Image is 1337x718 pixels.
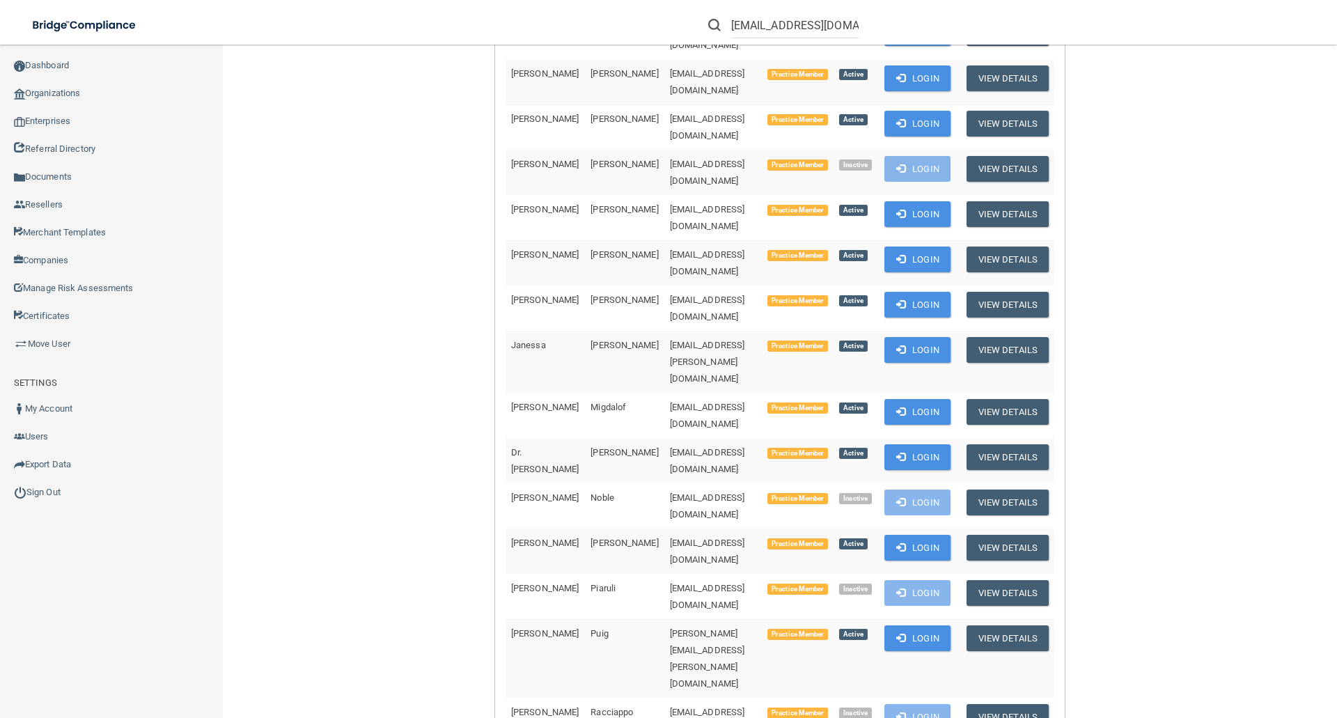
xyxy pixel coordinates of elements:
button: View Details [967,580,1049,606]
span: [PERSON_NAME][EMAIL_ADDRESS][PERSON_NAME][DOMAIN_NAME] [670,628,745,689]
button: View Details [967,292,1049,318]
span: Active [839,295,867,306]
span: [EMAIL_ADDRESS][DOMAIN_NAME] [670,447,745,474]
span: Janessa [511,340,546,350]
span: Practice Member [767,448,828,459]
span: Active [839,403,867,414]
button: Login [884,292,951,318]
span: [EMAIL_ADDRESS][DOMAIN_NAME] [670,492,745,520]
button: Login [884,444,951,470]
span: Practice Member [767,295,828,306]
button: View Details [967,535,1049,561]
button: Login [884,201,951,227]
span: [EMAIL_ADDRESS][DOMAIN_NAME] [670,159,745,186]
button: Login [884,65,951,91]
button: View Details [967,111,1049,136]
span: Dr. [PERSON_NAME] [511,447,579,474]
span: Practice Member [767,493,828,504]
img: ic_power_dark.7ecde6b1.png [14,486,26,499]
span: Practice Member [767,69,828,80]
span: [PERSON_NAME] [511,295,579,305]
button: Login [884,247,951,272]
span: Active [839,250,867,261]
img: bridge_compliance_login_screen.278c3ca4.svg [21,11,149,40]
span: [PERSON_NAME] [511,159,579,169]
span: Practice Member [767,341,828,352]
span: Racciappo [591,707,633,717]
img: briefcase.64adab9b.png [14,337,28,351]
span: [EMAIL_ADDRESS][DOMAIN_NAME] [670,295,745,322]
span: [PERSON_NAME] [591,295,658,305]
button: Login [884,580,951,606]
span: Piaruli [591,583,616,593]
button: View Details [967,444,1049,470]
span: Active [839,448,867,459]
span: Practice Member [767,584,828,595]
button: View Details [967,399,1049,425]
input: Search [731,13,859,38]
button: View Details [967,490,1049,515]
span: Inactive [839,493,872,504]
span: [EMAIL_ADDRESS][PERSON_NAME][DOMAIN_NAME] [670,340,745,384]
img: organization-icon.f8decf85.png [14,88,25,100]
span: [PERSON_NAME] [591,159,658,169]
span: Practice Member [767,250,828,261]
span: [EMAIL_ADDRESS][DOMAIN_NAME] [670,204,745,231]
button: Login [884,625,951,651]
span: Practice Member [767,114,828,125]
span: Inactive [839,584,872,595]
span: [PERSON_NAME] [591,68,658,79]
label: SETTINGS [14,375,57,391]
img: icon-users.e205127d.png [14,431,25,442]
span: [PERSON_NAME] [591,114,658,124]
img: icon-documents.8dae5593.png [14,172,25,183]
span: Active [839,69,867,80]
span: [PERSON_NAME] [591,249,658,260]
span: [EMAIL_ADDRESS][DOMAIN_NAME] [670,114,745,141]
span: Practice Member [767,403,828,414]
span: [PERSON_NAME] [511,583,579,593]
button: View Details [967,201,1049,227]
span: Migdalof [591,402,626,412]
button: View Details [967,337,1049,363]
span: [EMAIL_ADDRESS][DOMAIN_NAME] [670,68,745,95]
span: Practice Member [767,205,828,216]
img: ic_reseller.de258add.png [14,199,25,210]
img: ic-search.3b580494.png [708,19,721,31]
button: View Details [967,625,1049,651]
button: Login [884,111,951,136]
button: View Details [967,247,1049,272]
span: [PERSON_NAME] [511,114,579,124]
img: ic_user_dark.df1a06c3.png [14,403,25,414]
img: icon-export.b9366987.png [14,459,25,470]
button: Login [884,490,951,515]
span: Inactive [839,159,872,171]
img: enterprise.0d942306.png [14,117,25,127]
button: Login [884,156,951,182]
span: [PERSON_NAME] [511,538,579,548]
span: Practice Member [767,159,828,171]
span: [EMAIL_ADDRESS][DOMAIN_NAME] [670,402,745,429]
span: Active [839,629,867,640]
span: [PERSON_NAME] [591,447,658,458]
span: [PERSON_NAME] [511,68,579,79]
span: Practice Member [767,629,828,640]
span: [PERSON_NAME] [511,249,579,260]
span: Active [839,341,867,352]
span: Noble [591,492,614,503]
span: [PERSON_NAME] [511,402,579,412]
button: Login [884,337,951,363]
img: ic_dashboard_dark.d01f4a41.png [14,61,25,72]
span: [PERSON_NAME] [591,538,658,548]
span: [EMAIL_ADDRESS][DOMAIN_NAME] [670,249,745,276]
span: [EMAIL_ADDRESS][DOMAIN_NAME] [670,583,745,610]
span: [PERSON_NAME] [591,204,658,214]
span: [PERSON_NAME] [511,707,579,717]
span: [EMAIL_ADDRESS][DOMAIN_NAME] [670,538,745,565]
span: Practice Member [767,538,828,549]
button: Login [884,399,951,425]
button: View Details [967,156,1049,182]
span: [PERSON_NAME] [511,204,579,214]
span: Active [839,538,867,549]
span: [PERSON_NAME] [591,340,658,350]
